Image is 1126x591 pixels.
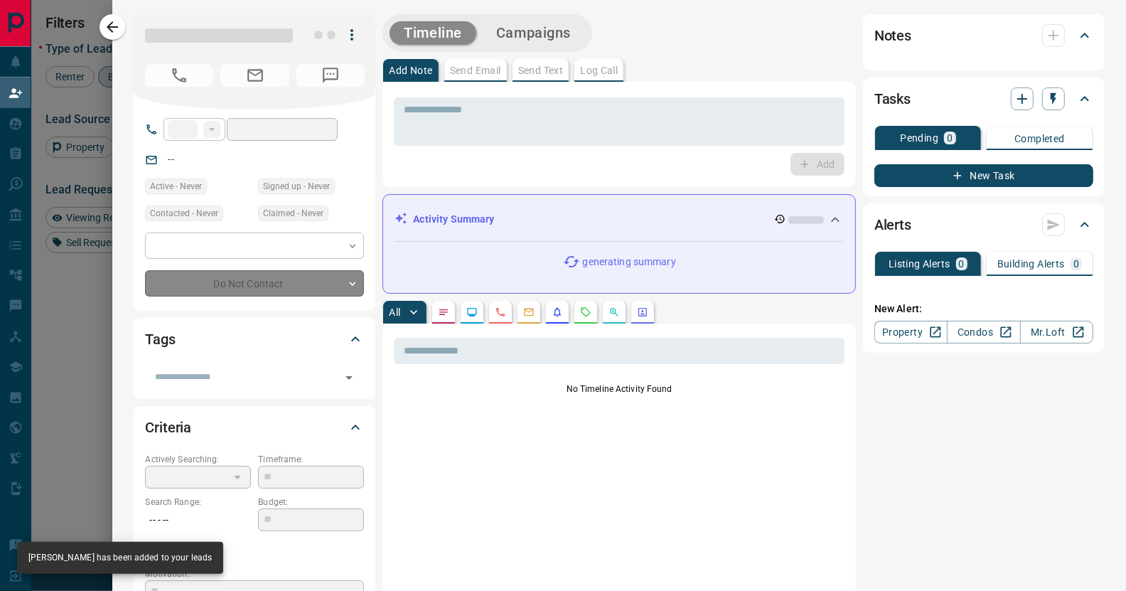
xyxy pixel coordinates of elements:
a: Property [874,321,948,344]
svg: Calls [495,307,506,318]
span: Claimed - Never [263,206,323,220]
h2: Notes [874,24,911,47]
a: -- [168,154,173,165]
svg: Agent Actions [637,307,648,318]
p: Areas Searched: [145,539,364,552]
p: Pending [900,133,938,143]
span: Signed up - Never [263,179,330,193]
p: Activity Summary [413,212,494,227]
h2: Tasks [874,87,911,110]
h2: Tags [145,328,175,351]
span: No Number [296,64,365,87]
p: New Alert: [874,302,1093,316]
button: New Task [874,164,1093,187]
div: Alerts [874,208,1093,242]
svg: Lead Browsing Activity [466,307,478,318]
a: Mr.Loft [1020,321,1093,344]
p: 0 [959,259,965,269]
div: Do Not Contact [145,270,364,297]
p: Timeframe: [258,453,364,466]
div: Notes [874,18,1093,53]
h2: Alerts [874,213,911,236]
svg: Requests [580,307,591,318]
button: Open [339,368,359,388]
p: generating summary [583,255,676,270]
p: Budget: [258,496,364,509]
div: Activity Summary [395,206,844,233]
p: Add Note [389,65,432,75]
h2: Criteria [145,416,191,439]
p: Search Range: [145,496,251,509]
p: Completed [1014,134,1065,144]
div: [PERSON_NAME] has been added to your leads [28,546,212,570]
button: Timeline [390,21,476,45]
p: All [389,307,400,317]
span: Active - Never [150,179,202,193]
p: -- - -- [145,509,251,532]
span: No Email [220,64,289,87]
div: Criteria [145,410,364,444]
p: 0 [947,133,953,143]
svg: Opportunities [608,307,620,318]
p: Actively Searching: [145,453,251,466]
p: Motivation: [145,568,364,580]
span: Contacted - Never [150,206,218,220]
button: Campaigns [482,21,585,45]
p: No Timeline Activity Found [394,383,844,395]
svg: Notes [438,307,449,318]
p: Listing Alerts [889,259,950,269]
p: 0 [1073,259,1079,269]
a: Condos [947,321,1020,344]
div: Tasks [874,82,1093,116]
svg: Listing Alerts [552,307,563,318]
div: Tags [145,322,364,356]
p: Building Alerts [997,259,1065,269]
svg: Emails [523,307,535,318]
span: No Number [145,64,213,87]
